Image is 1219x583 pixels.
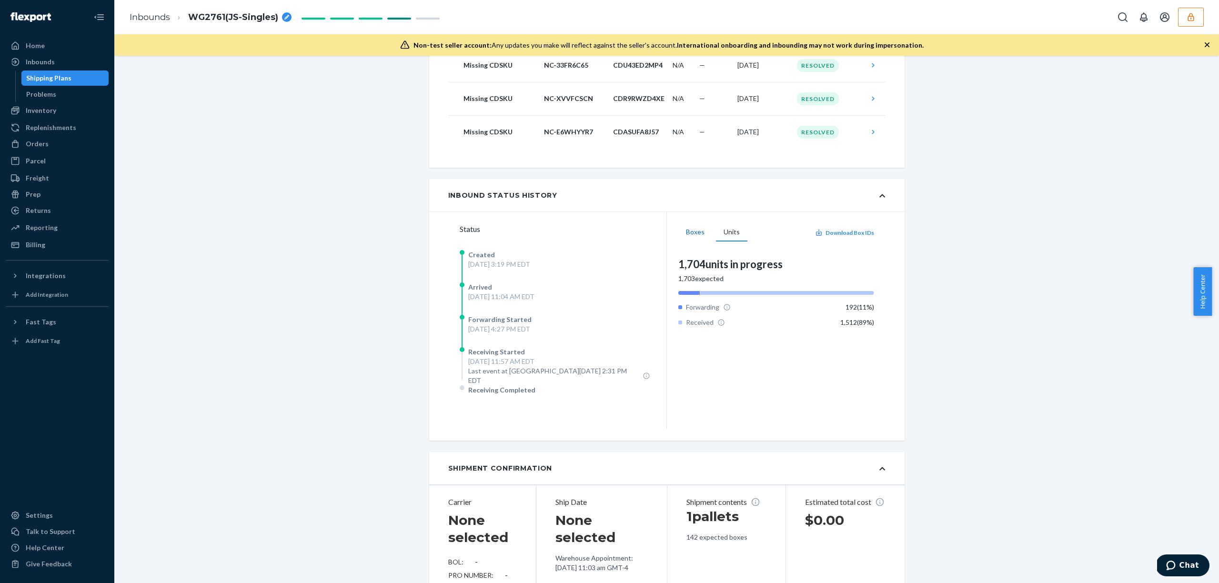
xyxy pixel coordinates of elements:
div: Returns [26,206,51,215]
button: Open account menu [1155,8,1174,27]
div: Resolved [797,92,839,105]
a: Inbounds [130,12,170,22]
div: Help Center [26,543,64,553]
p: Estimated total cost [805,497,886,508]
p: NC-XVVFCSCN [544,94,605,103]
span: WG2761(JS-Singles) [188,11,278,24]
td: N/A [669,49,695,82]
a: Prep [6,187,109,202]
td: N/A [669,115,695,149]
a: Add Integration [6,287,109,302]
a: Inventory [6,103,109,118]
div: [DATE] 11:04 AM EDT [468,292,534,302]
button: Open notifications [1134,8,1153,27]
div: Resolved [797,59,839,72]
img: Flexport logo [10,12,51,22]
span: Receiving Completed [468,386,535,394]
div: Fast Tags [26,317,56,327]
a: Shipping Plans [21,70,109,86]
p: Warehouse Appointment: [DATE] 11:03 am GMT-4 [555,553,647,573]
p: Missing CDSKU [463,60,536,70]
a: Problems [21,87,109,102]
button: Integrations [6,268,109,283]
p: NC-E6WHYYR7 [544,127,605,137]
div: Inbounds [26,57,55,67]
p: CDR9RWZD4XE [613,94,665,103]
a: Billing [6,237,109,252]
div: Freight [26,173,49,183]
a: Reporting [6,220,109,235]
a: Help Center [6,540,109,555]
button: Help Center [1193,267,1212,316]
div: Add Integration [26,291,68,299]
div: Orders [26,139,49,149]
span: Non-test seller account: [413,41,492,49]
div: Prep [26,190,40,199]
h1: None selected [555,512,647,546]
ol: breadcrumbs [122,3,299,31]
span: Last event at [GEOGRAPHIC_DATA][DATE] 2:31 PM EDT [468,366,639,385]
a: Parcel [6,153,109,169]
button: Close Navigation [90,8,109,27]
div: 1,704 units in progress [678,257,874,271]
span: Receiving Started [468,348,525,356]
span: — [699,128,705,136]
div: [DATE] 4:27 PM EDT [468,324,532,334]
iframe: Opens a widget where you can chat to one of our agents [1157,554,1209,578]
button: Fast Tags [6,314,109,330]
div: - [505,571,508,580]
span: Forwarding Started [468,315,532,323]
p: 142 expected boxes [686,533,767,542]
div: Inventory [26,106,56,115]
td: N/A [669,82,695,115]
div: Replenishments [26,123,76,132]
div: Shipping Plans [26,73,71,83]
div: Add Fast Tag [26,337,60,345]
a: Settings [6,508,109,523]
button: Units [716,223,747,241]
p: Ship Date [555,497,647,508]
div: [DATE] 11:57 AM EDT [468,357,650,366]
button: Give Feedback [6,556,109,572]
button: Download Box IDs [815,229,874,237]
a: Returns [6,203,109,218]
div: 1,512 ( 89 %) [840,318,874,327]
div: Home [26,41,45,50]
h1: None selected [448,512,517,546]
p: Missing CDSKU [463,94,536,103]
button: Talk to Support [6,524,109,539]
a: Replenishments [6,120,109,135]
div: Billing [26,240,45,250]
div: Reporting [26,223,58,232]
h1: 1 pallets [686,508,767,525]
button: Open Search Box [1113,8,1132,27]
div: Forwarding [678,302,731,312]
div: Parcel [26,156,46,166]
h1: $0.00 [805,512,886,529]
button: Boxes [678,223,712,241]
span: Arrived [468,283,492,291]
p: Carrier [448,497,517,508]
span: Created [468,251,495,259]
p: Shipment contents [686,497,767,508]
p: CDU43ED2MP4 [613,60,665,70]
div: Integrations [26,271,66,281]
div: PRO NUMBER: [448,571,517,580]
div: - [475,557,478,567]
p: NC-33FR6C65 [544,60,605,70]
div: Received [678,318,725,327]
a: Add Fast Tag [6,333,109,349]
td: [DATE] [734,49,793,82]
div: [DATE] 3:19 PM EDT [468,260,530,269]
div: Status [460,223,666,235]
p: Missing CDSKU [463,127,536,137]
div: Any updates you make will reflect against the seller's account. [413,40,924,50]
div: Settings [26,511,53,520]
div: Inbound Status History [448,191,557,200]
a: Orders [6,136,109,151]
a: Home [6,38,109,53]
div: 192 ( 11 %) [846,302,874,312]
div: Talk to Support [26,527,75,536]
